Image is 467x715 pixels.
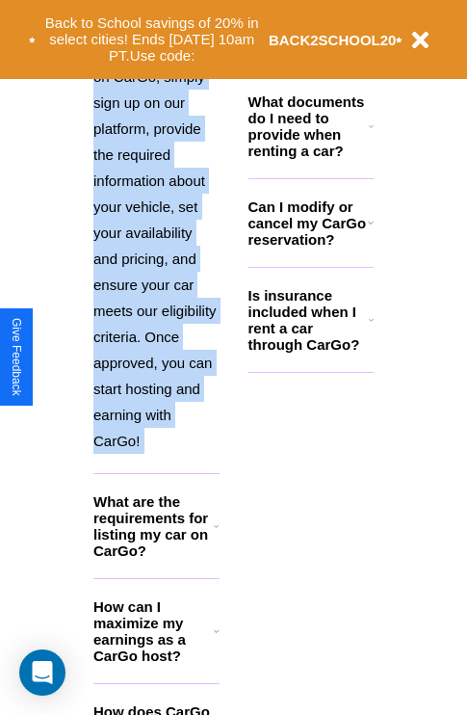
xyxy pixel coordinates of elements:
[248,199,368,248] h3: Can I modify or cancel my CarGo reservation?
[248,287,369,353] h3: Is insurance included when I rent a car through CarGo?
[19,649,65,696] div: Open Intercom Messenger
[93,598,214,664] h3: How can I maximize my earnings as a CarGo host?
[10,318,23,396] div: Give Feedback
[248,93,370,159] h3: What documents do I need to provide when renting a car?
[93,493,214,559] h3: What are the requirements for listing my car on CarGo?
[93,38,220,454] p: To become a host on CarGo, simply sign up on our platform, provide the required information about...
[36,10,269,69] button: Back to School savings of 20% in select cities! Ends [DATE] 10am PT.Use code:
[269,32,397,48] b: BACK2SCHOOL20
